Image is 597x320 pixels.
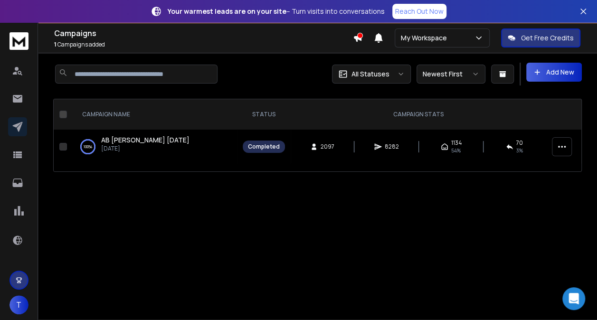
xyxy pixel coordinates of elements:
[501,28,580,47] button: Get Free Credits
[385,143,399,151] span: 8282
[516,139,523,147] span: 70
[54,40,57,48] span: 1
[9,32,28,50] img: logo
[321,143,334,151] span: 2097
[168,7,385,16] p: – Turn visits into conversations
[71,99,237,130] th: CAMPAIGN NAME
[248,143,280,151] div: Completed
[101,135,190,144] span: AB [PERSON_NAME] [DATE]
[54,28,353,39] h1: Campaigns
[237,99,291,130] th: STATUS
[84,142,92,151] p: 100 %
[562,287,585,310] div: Open Intercom Messenger
[392,4,446,19] a: Reach Out Now
[451,147,461,154] span: 54 %
[291,99,546,130] th: CAMPAIGN STATS
[516,147,523,154] span: 3 %
[526,63,582,82] button: Add New
[351,69,389,79] p: All Statuses
[451,139,462,147] span: 1134
[417,65,485,84] button: Newest First
[71,130,237,164] td: 100%AB [PERSON_NAME] [DATE][DATE]
[54,41,353,48] p: Campaigns added
[168,7,286,16] strong: Your warmest leads are on your site
[9,295,28,314] button: T
[521,33,574,43] p: Get Free Credits
[395,7,444,16] p: Reach Out Now
[101,135,190,145] a: AB [PERSON_NAME] [DATE]
[401,33,451,43] p: My Workspace
[101,145,190,152] p: [DATE]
